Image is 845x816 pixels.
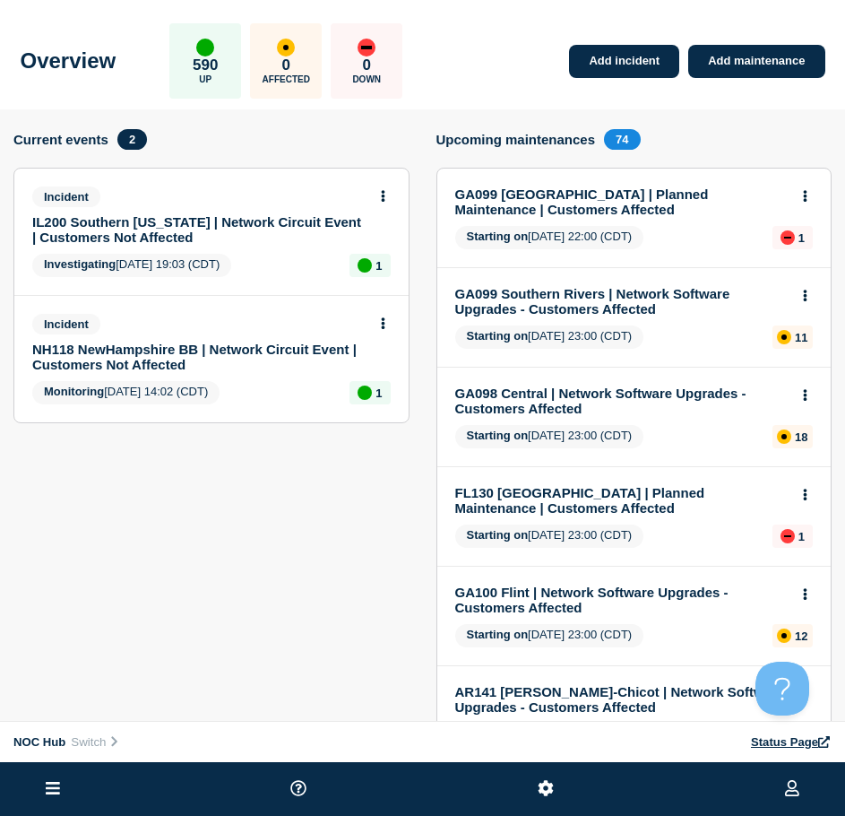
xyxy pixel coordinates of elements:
p: 0 [282,56,290,74]
p: 12 [795,629,807,643]
p: 11 [795,331,807,344]
iframe: Help Scout Beacon - Open [755,662,809,716]
button: Switch [65,734,125,750]
span: Monitoring [44,385,104,398]
p: Down [352,74,381,84]
p: Affected [263,74,310,84]
a: NH118 NewHampshire BB | Network Circuit Event | Customers Not Affected [32,342,366,372]
a: Status Page [751,735,832,749]
p: 0 [363,56,371,74]
div: up [358,258,372,273]
span: Incident [32,314,100,334]
a: FL130 [GEOGRAPHIC_DATA] | Planned Maintenance | Customers Affected [455,485,789,516]
span: [DATE] 23:00 (CDT) [455,525,644,548]
a: GA098 Central | Network Software Upgrades - Customers Affected [455,386,789,416]
div: affected [777,629,791,643]
span: Starting on [467,528,529,542]
a: Add maintenance [688,45,824,78]
span: Incident [32,187,100,207]
span: [DATE] 23:00 (CDT) [455,425,644,448]
p: 1 [798,530,805,543]
a: IL200 Southern [US_STATE] | Network Circuit Event | Customers Not Affected [32,214,366,245]
h1: Overview [21,48,116,74]
span: Starting on [467,230,529,243]
div: affected [777,430,791,444]
span: [DATE] 14:02 (CDT) [32,381,220,404]
p: 1 [375,386,382,400]
span: 2 [117,129,147,150]
a: GA100 Flint | Network Software Upgrades - Customers Affected [455,585,789,615]
p: 1 [375,259,382,273]
a: GA099 [GEOGRAPHIC_DATA] | Planned Maintenance | Customers Affected [455,187,789,217]
span: Starting on [467,628,529,641]
span: [DATE] 19:03 (CDT) [32,254,231,277]
p: 590 [193,56,218,74]
div: down [780,230,795,245]
div: down [780,529,795,543]
span: [DATE] 23:00 (CDT) [455,624,644,647]
p: 1 [798,231,805,245]
div: up [358,386,372,400]
span: 74 [604,129,640,150]
a: Add incident [569,45,679,78]
h4: Current events [13,132,108,147]
p: Up [199,74,211,84]
div: affected [777,330,791,344]
div: affected [277,39,295,56]
h4: Upcoming maintenances [436,132,596,147]
a: AR141 [PERSON_NAME]-Chicot | Network Software Upgrades - Customers Affected [455,684,789,715]
span: Starting on [467,429,529,442]
a: GA099 Southern Rivers | Network Software Upgrades - Customers Affected [455,286,789,317]
span: [DATE] 22:00 (CDT) [455,226,644,249]
div: up [196,39,214,56]
div: down [358,39,375,56]
span: Investigating [44,257,116,271]
span: Starting on [467,329,529,343]
span: NOC Hub [13,735,65,749]
span: [DATE] 23:00 (CDT) [455,326,644,349]
p: 18 [795,430,807,444]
